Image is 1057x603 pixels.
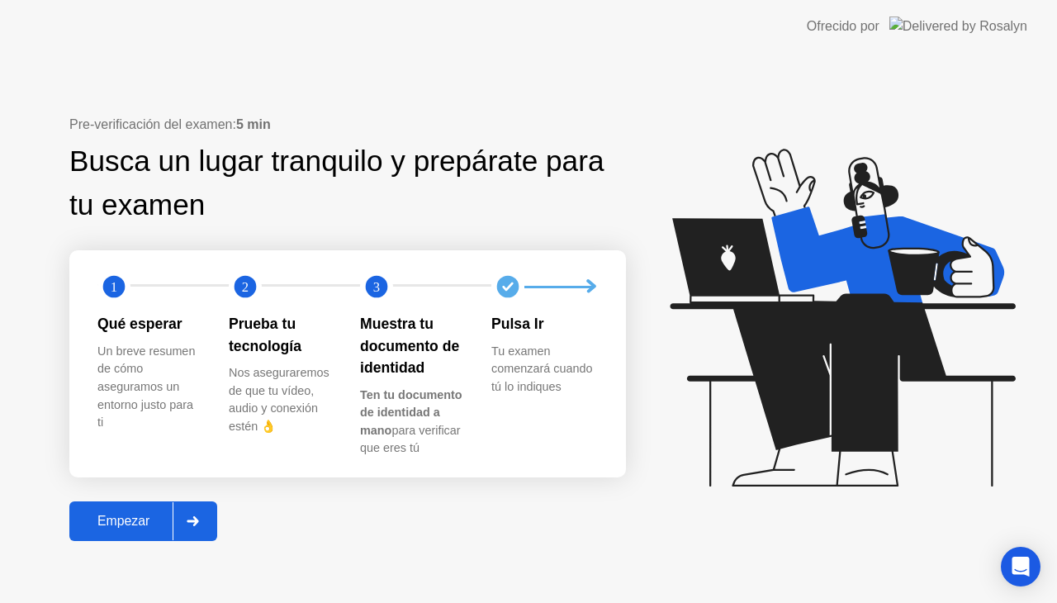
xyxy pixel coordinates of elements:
[807,17,879,36] div: Ofrecido por
[69,140,626,227] div: Busca un lugar tranquilo y prepárate para tu examen
[491,343,596,396] div: Tu examen comenzará cuando tú lo indiques
[360,387,465,458] div: para verificar que eres tú
[242,279,249,295] text: 2
[360,313,465,378] div: Muestra tu documento de identidad
[889,17,1027,36] img: Delivered by Rosalyn
[69,115,626,135] div: Pre-verificación del examen:
[111,279,117,295] text: 1
[229,364,334,435] div: Nos aseguraremos de que tu vídeo, audio y conexión estén 👌
[69,501,217,541] button: Empezar
[236,117,271,131] b: 5 min
[360,388,462,437] b: Ten tu documento de identidad a mano
[491,313,596,335] div: Pulsa Ir
[97,313,202,335] div: Qué esperar
[373,279,380,295] text: 3
[1001,547,1040,586] div: Open Intercom Messenger
[97,343,202,432] div: Un breve resumen de cómo aseguramos un entorno justo para ti
[229,313,334,357] div: Prueba tu tecnología
[74,514,173,529] div: Empezar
